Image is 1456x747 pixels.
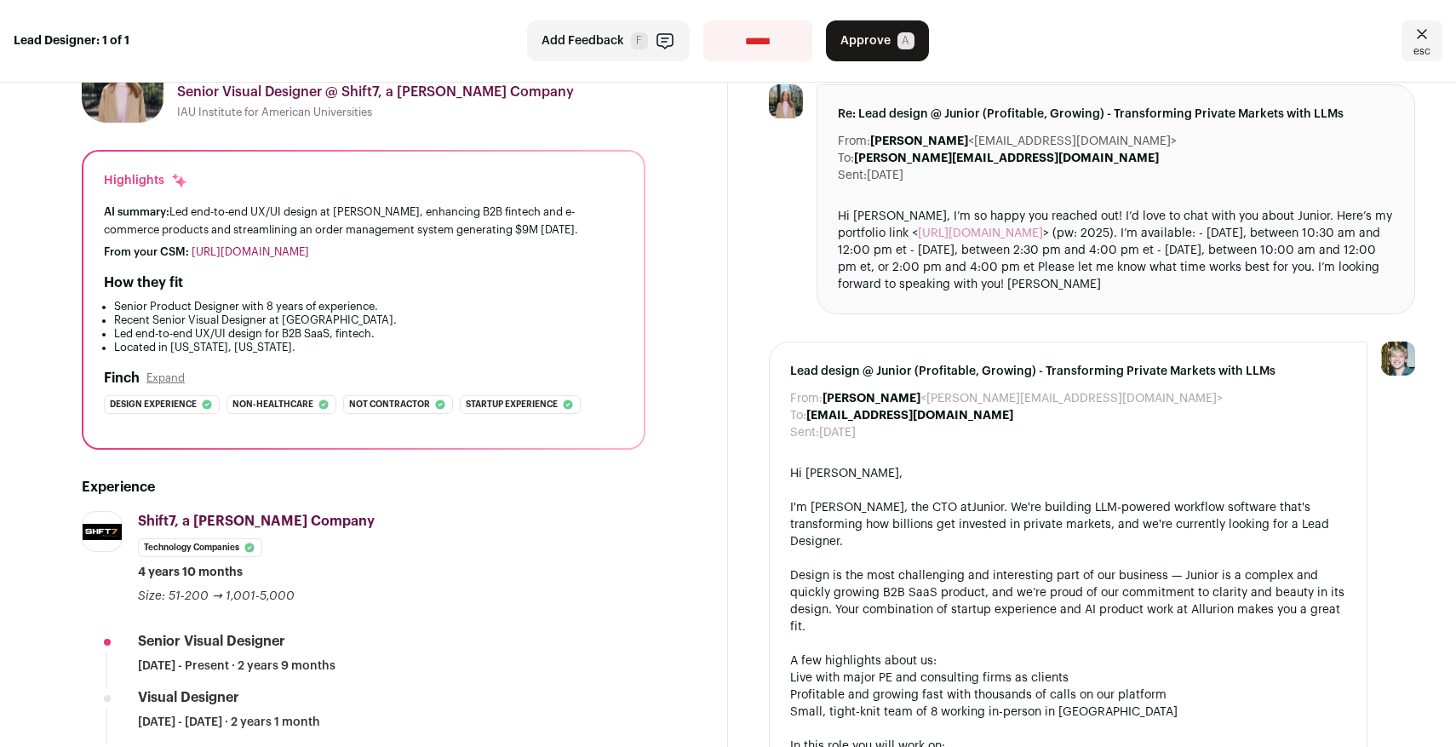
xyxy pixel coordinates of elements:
span: Approve [840,32,891,49]
div: Visual Designer [138,688,239,707]
dt: Sent: [838,167,867,184]
dt: To: [790,407,806,424]
dt: From: [838,133,870,150]
li: Recent Senior Visual Designer at [GEOGRAPHIC_DATA]. [114,313,623,327]
a: [URL][DOMAIN_NAME] [192,246,309,257]
dd: [DATE] [867,167,903,184]
span: [DATE] - Present · 2 years 9 months [138,658,335,675]
span: esc [1413,44,1430,58]
span: Re: Lead design @ Junior (Profitable, Growing) - Transforming Private Markets with LLMs [838,106,1394,123]
div: Hi [PERSON_NAME], I’m so happy you reached out! I’d love to chat with you about Junior. Here’s my... [838,208,1394,293]
div: I'm [PERSON_NAME], the CTO at . We're building LLM-powered workflow software that's transforming ... [790,499,1346,550]
div: Hi [PERSON_NAME], [790,465,1346,482]
dt: To: [838,150,854,167]
li: Small, tight-knit team of 8 working in-person in [GEOGRAPHIC_DATA] [790,704,1346,721]
h2: How they fit [104,273,183,293]
dd: <[EMAIL_ADDRESS][DOMAIN_NAME]> [870,133,1177,150]
span: 4 years 10 months [138,564,243,581]
span: Not contractor [349,396,430,413]
b: [PERSON_NAME] [823,393,920,405]
div: Highlights [104,172,188,189]
span: From your CSM: [104,246,189,257]
span: Non-healthcare [232,396,313,413]
h2: Experience [82,477,645,497]
dd: [DATE] [819,424,856,441]
div: Senior Visual Designer [138,632,285,651]
h2: Finch [104,368,140,388]
span: Add Feedback [542,32,624,49]
dd: <[PERSON_NAME][EMAIL_ADDRESS][DOMAIN_NAME]> [823,390,1223,407]
li: Located in [US_STATE], [US_STATE]. [114,341,623,354]
span: [DATE] - [DATE] · 2 years 1 month [138,714,320,731]
li: Senior Product Designer with 8 years of experience. [114,300,623,313]
span: F [631,32,648,49]
img: c5017d6eebeb3eaf071fc7beb1ecff8fbc44f424b84da8bff04a9ed61149c351.jpg [83,524,122,540]
span: Size: 51-200 → 1,001-5,000 [138,590,295,602]
li: Live with major PE and consulting firms as clients [790,669,1346,687]
div: Design is the most challenging and interesting part of our business — Junior is a complex and qui... [790,567,1346,635]
li: Profitable and growing fast with thousands of calls on our platform [790,687,1346,704]
b: [PERSON_NAME] [870,135,968,147]
span: Lead design @ Junior (Profitable, Growing) - Transforming Private Markets with LLMs [790,363,1346,380]
a: Junior [972,502,1004,514]
span: A [897,32,914,49]
button: Approve A [826,20,929,61]
div: Led end-to-end UX/UI design at [PERSON_NAME], enhancing B2B fintech and e-commerce products and s... [104,203,623,238]
dt: From: [790,390,823,407]
span: Design experience [110,396,197,413]
li: Led end-to-end UX/UI design for B2B SaaS, fintech. [114,327,623,341]
div: Senior Visual Designer @ Shift7, a [PERSON_NAME] Company [177,82,645,102]
img: 96e8c7d31716aeccc465560957bafb54b96196274d0c38b668ad00c7331e3a7a.jpg [769,84,803,118]
span: AI summary: [104,206,169,217]
div: IAU Institute for American Universities [177,106,645,119]
b: [PERSON_NAME][EMAIL_ADDRESS][DOMAIN_NAME] [854,152,1159,164]
button: Add Feedback F [527,20,690,61]
dt: Sent: [790,424,819,441]
button: Expand [146,371,185,385]
li: Technology Companies [138,538,262,557]
span: Shift7, a [PERSON_NAME] Company [138,514,375,528]
b: [EMAIL_ADDRESS][DOMAIN_NAME] [806,410,1013,422]
div: A few highlights about us: [790,652,1346,669]
a: Close [1402,20,1442,61]
img: 6494470-medium_jpg [1381,342,1415,376]
a: [URL][DOMAIN_NAME] [918,227,1043,239]
span: Startup experience [466,396,558,413]
strong: Lead Designer: 1 of 1 [14,32,129,49]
